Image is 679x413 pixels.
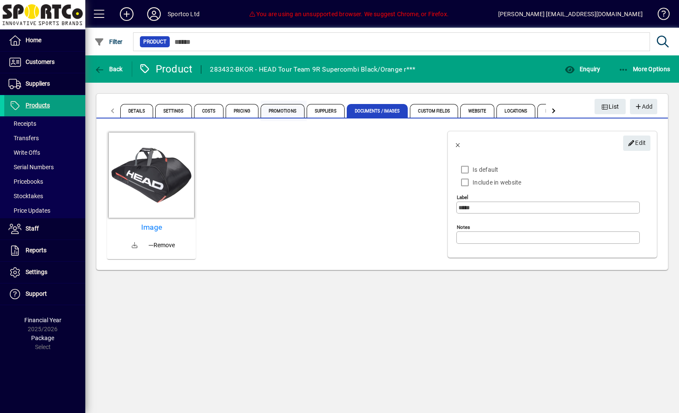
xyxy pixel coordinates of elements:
[4,203,85,218] a: Price Updates
[565,66,600,72] span: Enquiry
[630,99,657,114] button: Add
[496,104,535,118] span: Locations
[651,2,668,29] a: Knowledge Base
[26,290,47,297] span: Support
[9,135,39,142] span: Transfers
[4,73,85,95] a: Suppliers
[628,136,646,150] span: Edit
[155,104,192,118] span: Settings
[4,30,85,51] a: Home
[139,62,193,76] div: Product
[4,174,85,189] a: Pricebooks
[9,149,40,156] span: Write Offs
[261,104,305,118] span: Promotions
[616,61,673,77] button: More Options
[4,189,85,203] a: Stocktakes
[9,178,43,185] span: Pricebooks
[194,104,224,118] span: Costs
[460,104,495,118] span: Website
[26,80,50,87] span: Suppliers
[410,104,458,118] span: Custom Fields
[140,6,168,22] button: Profile
[634,100,653,114] span: Add
[110,223,192,232] a: Image
[563,61,602,77] button: Enquiry
[26,102,50,109] span: Products
[9,193,43,199] span: Stocktakes
[92,34,125,49] button: Filter
[4,145,85,160] a: Write Offs
[26,37,41,43] span: Home
[448,133,468,153] button: Back
[537,104,574,118] span: Prompts
[249,11,449,17] span: You are using an unsupported browser. We suggest Chrome, or Firefox.
[92,61,125,77] button: Back
[94,66,123,72] span: Back
[210,63,415,76] div: 283432-BKOR - HEAD Tour Team 9R Supercombi Black/Orange r***
[145,237,178,253] button: Remove
[4,283,85,305] a: Support
[24,317,61,323] span: Financial Year
[595,99,626,114] button: List
[601,100,619,114] span: List
[26,58,55,65] span: Customers
[94,38,123,45] span: Filter
[4,116,85,131] a: Receipts
[9,207,50,214] span: Price Updates
[9,120,36,127] span: Receipts
[125,235,145,256] a: Download
[26,225,39,232] span: Staff
[347,104,408,118] span: Documents / Images
[4,262,85,283] a: Settings
[623,136,650,151] button: Edit
[4,131,85,145] a: Transfers
[85,61,132,77] app-page-header-button: Back
[4,52,85,73] a: Customers
[457,194,468,200] mat-label: Label
[4,218,85,240] a: Staff
[226,104,258,118] span: Pricing
[113,6,140,22] button: Add
[120,104,153,118] span: Details
[618,66,670,72] span: More Options
[307,104,345,118] span: Suppliers
[4,240,85,261] a: Reports
[148,241,175,250] span: Remove
[26,269,47,275] span: Settings
[498,7,643,21] div: [PERSON_NAME] [EMAIL_ADDRESS][DOMAIN_NAME]
[9,164,54,170] span: Serial Numbers
[168,7,200,21] div: Sportco Ltd
[457,224,470,230] mat-label: Notes
[31,335,54,341] span: Package
[4,160,85,174] a: Serial Numbers
[26,247,46,254] span: Reports
[143,38,166,46] span: Product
